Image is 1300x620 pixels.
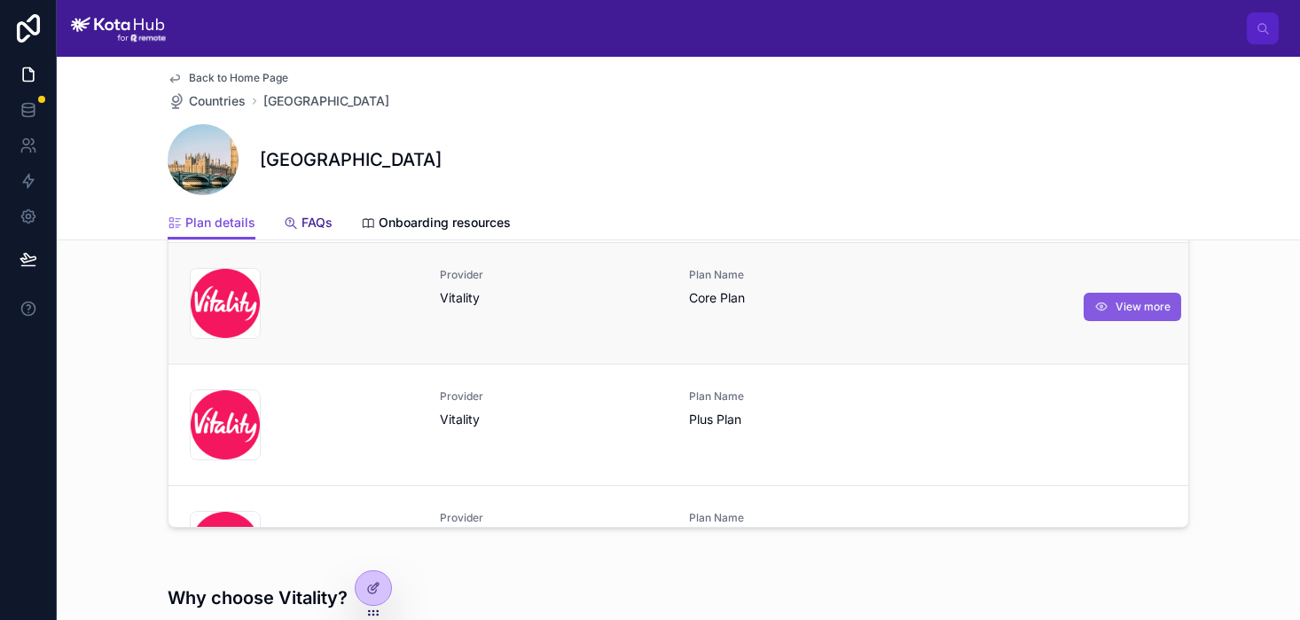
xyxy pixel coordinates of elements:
span: Provider [440,268,669,282]
img: App logo [71,14,166,43]
a: Plan details [168,207,255,240]
span: Back to Home Page [189,71,288,85]
a: Countries [168,92,246,110]
a: ProviderVitalityPlan NameCore PlanView more [168,242,1188,364]
span: Plan Name [689,389,918,404]
span: Provider [440,511,669,525]
a: Onboarding resources [361,207,511,242]
span: Vitality [440,411,669,428]
a: [GEOGRAPHIC_DATA] [263,92,389,110]
a: Back to Home Page [168,71,288,85]
button: View more [1084,293,1181,321]
span: Plan Name [689,511,918,525]
span: Plan Name [689,268,918,282]
span: Plus Plan [689,411,918,428]
span: View more [1116,300,1171,314]
a: FAQs [284,207,333,242]
span: Core Plan [689,289,918,307]
div: scrollable content [180,25,1247,32]
span: Countries [189,92,246,110]
h3: Why choose Vitality? [168,585,1189,611]
h1: [GEOGRAPHIC_DATA] [260,147,442,172]
span: FAQs [302,214,333,232]
a: ProviderVitalityPlan NamePlus Plan [168,364,1188,485]
a: ProviderPlan Name [168,485,1188,607]
span: Plan details [185,214,255,232]
span: Onboarding resources [379,214,511,232]
span: Vitality [440,289,669,307]
span: Provider [440,389,669,404]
